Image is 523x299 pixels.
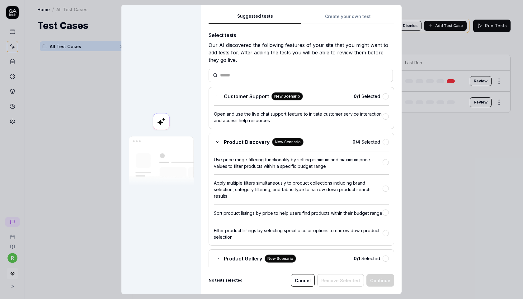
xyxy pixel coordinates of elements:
span: Product Discovery [224,138,270,146]
div: Apply multiple filters simultaneously to product collections including brand selection, category ... [214,180,383,199]
span: Product Gallery [224,255,262,262]
div: Sort product listings by price to help users find products within their budget range [214,210,383,216]
div: Filter product listings by selecting specific color options to narrow down product selection [214,227,383,240]
button: Continue [366,274,394,287]
div: Select tests [209,31,394,39]
span: Customer Support [224,93,269,100]
div: New Scenario [265,255,296,263]
button: Remove Selected [317,274,364,287]
b: 0 / 4 [352,139,360,145]
button: Suggested tests [209,13,301,24]
b: 0 / 1 [354,256,360,261]
div: New Scenario [272,138,304,146]
b: 0 / 1 [354,94,360,99]
div: New Scenario [271,92,303,100]
button: Cancel [291,274,315,287]
span: Selected [354,93,380,99]
img: Our AI scans your site and suggests things to test [129,136,194,186]
div: Our AI discovered the following features of your site that you might want to add tests for. After... [209,41,394,64]
span: Selected [354,255,380,262]
span: Selected [352,139,380,145]
button: Create your own test [301,13,394,24]
div: Open and use the live chat support feature to initiate customer service interaction and access he... [214,111,383,124]
b: No tests selected [209,278,243,283]
div: Use price range filtering functionality by setting minimum and maximum price values to filter pro... [214,156,383,169]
